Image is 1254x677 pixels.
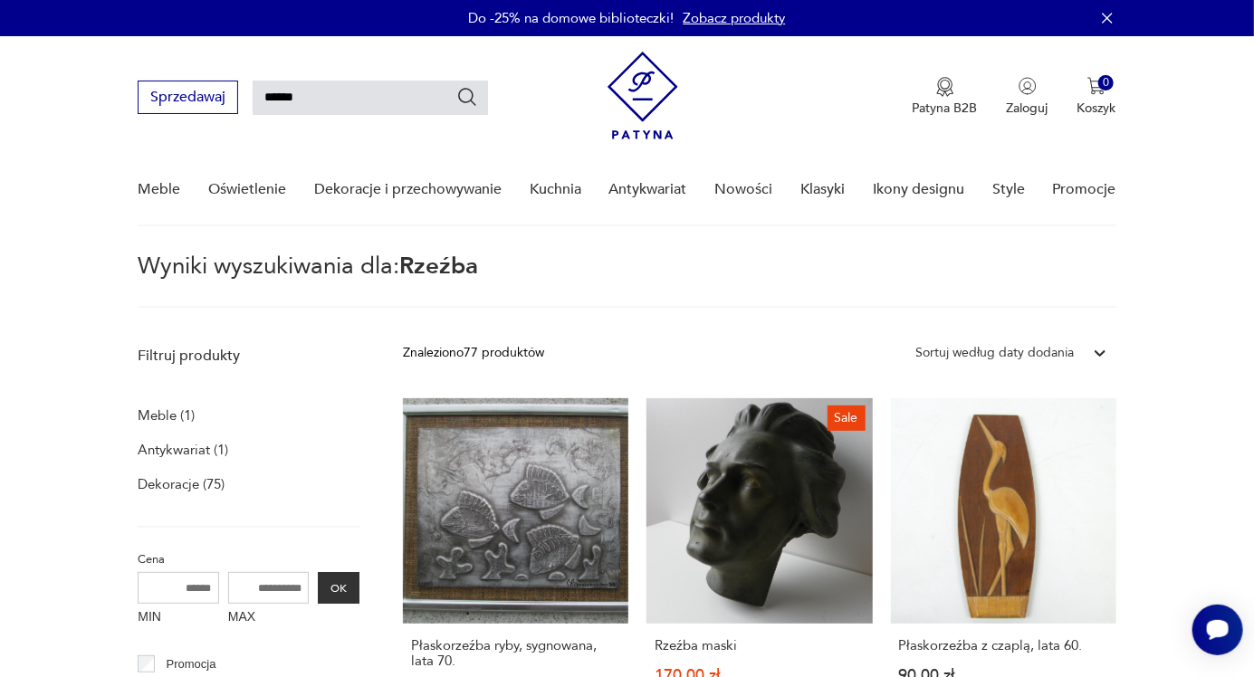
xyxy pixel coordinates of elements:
[138,255,1115,308] p: Wyniki wyszukiwania dla:
[1192,605,1243,655] iframe: Smartsupp widget button
[1019,77,1037,95] img: Ikonka użytkownika
[1007,100,1048,117] p: Zaloguj
[138,549,359,569] p: Cena
[609,155,687,224] a: Antykwariat
[714,155,772,224] a: Nowości
[208,155,286,224] a: Oświetlenie
[913,77,978,117] a: Ikona medaluPatyna B2B
[228,604,310,633] label: MAX
[469,9,675,27] p: Do -25% na domowe biblioteczki!
[873,155,964,224] a: Ikony designu
[1053,155,1116,224] a: Promocje
[916,343,1075,363] div: Sortuj według daty dodania
[992,155,1025,224] a: Style
[138,437,228,462] a: Antykwariat (1)
[403,343,544,363] div: Znaleziono 77 produktów
[138,604,219,633] label: MIN
[138,81,238,114] button: Sprzedawaj
[684,9,786,27] a: Zobacz produkty
[655,638,864,653] h3: Rzeźba maski
[318,572,359,604] button: OK
[411,638,620,669] h3: Płaskorzeźba ryby, sygnowana, lata 70.
[899,638,1108,653] h3: Płaskorzeźba z czaplą, lata 60.
[138,92,238,105] a: Sprzedawaj
[1007,77,1048,117] button: Zaloguj
[530,155,581,224] a: Kuchnia
[138,403,195,428] a: Meble (1)
[138,472,225,497] a: Dekoracje (75)
[456,86,478,108] button: Szukaj
[138,346,359,366] p: Filtruj produkty
[1077,77,1116,117] button: 0Koszyk
[913,77,978,117] button: Patyna B2B
[167,654,216,674] p: Promocja
[399,250,478,282] span: Rzeźba
[800,155,845,224] a: Klasyki
[1098,75,1114,91] div: 0
[936,77,954,97] img: Ikona medalu
[913,100,978,117] p: Patyna B2B
[138,155,180,224] a: Meble
[608,52,678,139] img: Patyna - sklep z meblami i dekoracjami vintage
[1087,77,1106,95] img: Ikona koszyka
[1077,100,1116,117] p: Koszyk
[314,155,502,224] a: Dekoracje i przechowywanie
